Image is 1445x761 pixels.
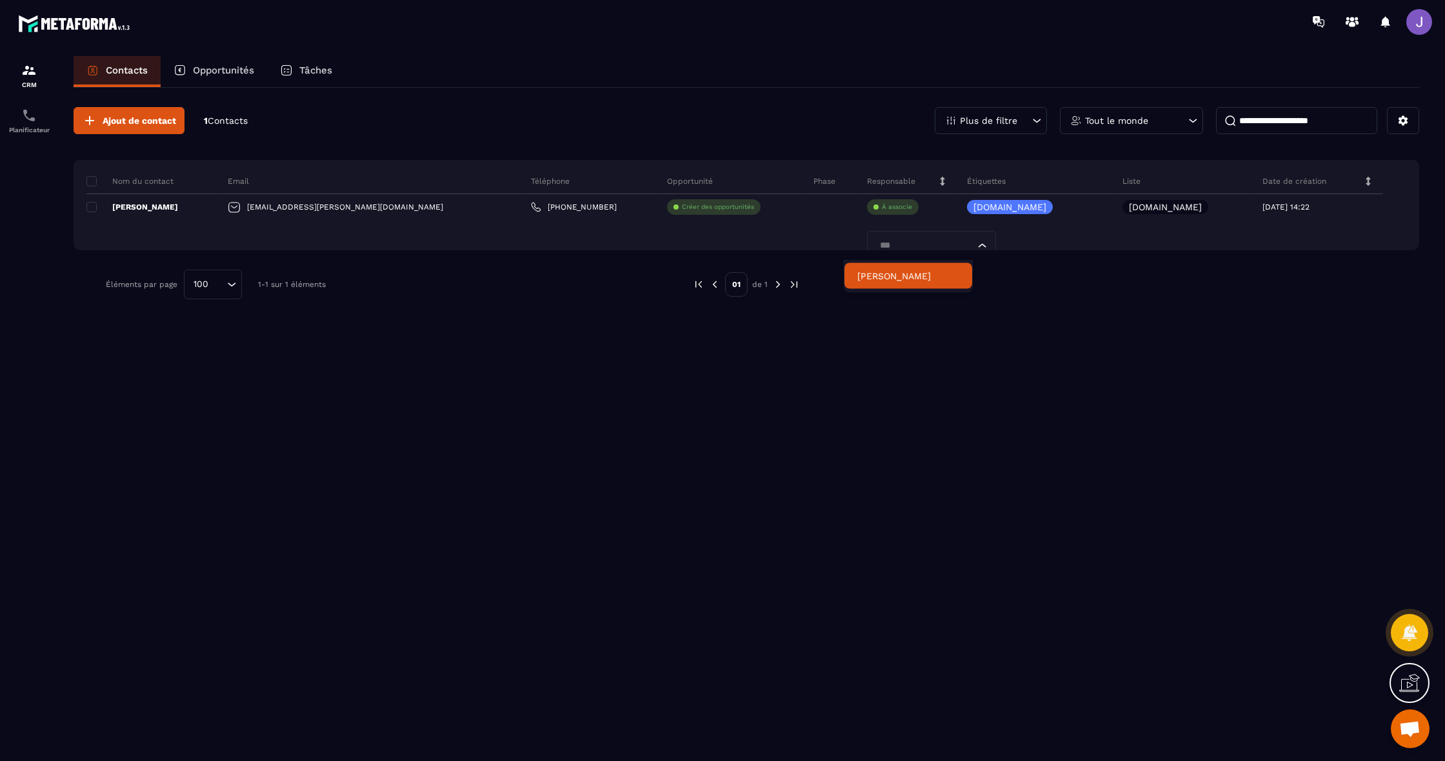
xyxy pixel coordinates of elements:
p: Planificateur [3,126,55,133]
p: Joey sautron [857,270,959,282]
a: formationformationCRM [3,53,55,98]
p: Téléphone [531,176,570,186]
div: Search for option [867,231,996,261]
span: Contacts [208,115,248,126]
p: Contacts [106,64,148,76]
p: Opportunités [193,64,254,76]
button: Ajout de contact [74,107,184,134]
img: prev [709,279,721,290]
img: prev [693,279,704,290]
p: Responsable [867,176,915,186]
div: Search for option [184,270,242,299]
p: Tâches [299,64,332,76]
p: [DOMAIN_NAME] [973,203,1046,212]
img: logo [18,12,134,35]
img: next [788,279,800,290]
p: [DATE] 14:22 [1262,203,1310,212]
p: CRM [3,81,55,88]
p: Liste [1122,176,1141,186]
p: 1-1 sur 1 éléments [258,280,326,289]
p: 1 [204,115,248,127]
p: Phase [813,176,835,186]
p: Tout le monde [1085,116,1148,125]
p: Opportunité [667,176,713,186]
img: scheduler [21,108,37,123]
a: Opportunités [161,56,267,87]
p: Créer des opportunités [682,203,754,212]
div: Ouvrir le chat [1391,709,1430,748]
span: 100 [189,277,213,292]
a: Contacts [74,56,161,87]
p: À associe [882,203,912,212]
span: Ajout de contact [103,114,176,127]
input: Search for option [875,239,975,253]
a: [PHONE_NUMBER] [531,202,617,212]
p: 01 [725,272,748,297]
a: schedulerschedulerPlanificateur [3,98,55,143]
p: [PERSON_NAME] [86,202,178,212]
img: next [772,279,784,290]
p: Email [228,176,249,186]
p: Éléments par page [106,280,177,289]
p: Plus de filtre [960,116,1017,125]
p: Date de création [1262,176,1326,186]
a: Tâches [267,56,345,87]
p: Nom du contact [86,176,174,186]
p: [DOMAIN_NAME] [1129,203,1202,212]
input: Search for option [213,277,224,292]
img: formation [21,63,37,78]
p: Étiquettes [967,176,1006,186]
p: de 1 [752,279,768,290]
